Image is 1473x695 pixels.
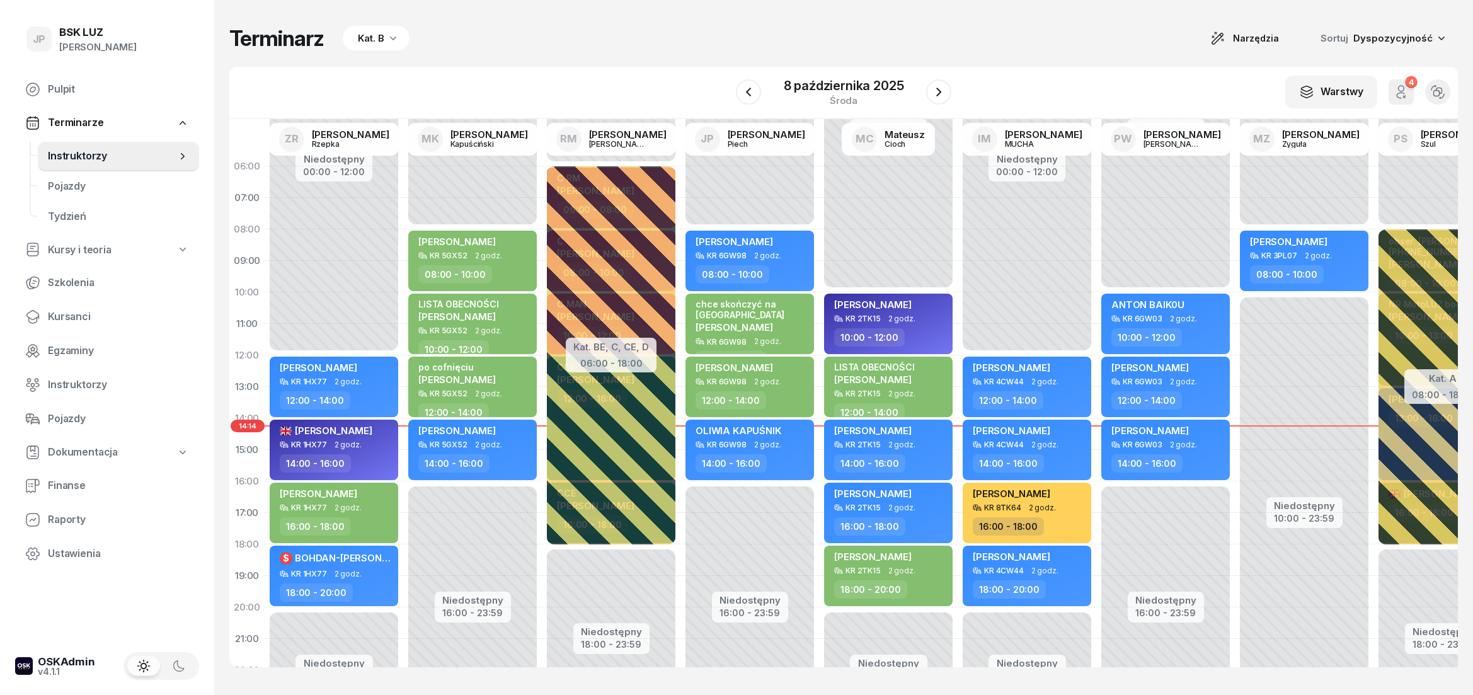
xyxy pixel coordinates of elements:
[546,123,677,156] a: RM[PERSON_NAME][PERSON_NAME]
[418,374,496,386] span: [PERSON_NAME]
[48,242,112,258] span: Kursy i teoria
[696,265,769,284] div: 08:00 - 10:00
[475,251,502,260] span: 2 godz.
[696,351,766,369] div: 10:00 - 12:00
[1299,84,1363,100] div: Warstwy
[1321,30,1351,47] span: Sortuj
[1031,377,1058,386] span: 2 godz.
[48,512,189,528] span: Raporty
[291,503,327,512] div: KR 1HX77
[229,308,265,340] div: 11:00
[973,391,1043,410] div: 12:00 - 14:00
[280,391,350,410] div: 12:00 - 14:00
[38,202,199,232] a: Tydzień
[1029,503,1056,512] span: 2 godz.
[15,539,199,569] a: Ustawienia
[421,134,439,144] span: MK
[581,636,642,650] div: 18:00 - 23:59
[303,152,365,180] button: Niedostępny00:00 - 12:00
[280,488,357,500] span: [PERSON_NAME]
[48,309,189,325] span: Kursanci
[856,134,874,144] span: MC
[1123,440,1162,449] div: KR 6GW03
[834,580,907,599] div: 18:00 - 20:00
[845,314,881,323] div: KR 2TK15
[15,370,199,400] a: Instruktorzy
[707,440,747,449] div: KR 6GW98
[229,623,265,655] div: 21:00
[418,311,496,323] span: [PERSON_NAME]
[719,593,781,621] button: Niedostępny16:00 - 23:59
[1005,130,1082,139] div: [PERSON_NAME]
[48,209,189,225] span: Tydzień
[1170,377,1197,386] span: 2 godz.
[984,377,1024,386] div: KR 4CW44
[48,377,189,393] span: Instruktorzy
[845,503,881,512] div: KR 2TK15
[581,624,642,652] button: Niedostępny18:00 - 23:59
[291,570,327,578] div: KR 1HX77
[38,667,95,676] div: v4.1.1
[418,265,492,284] div: 08:00 - 10:00
[834,403,905,422] div: 12:00 - 14:00
[59,39,137,55] div: [PERSON_NAME]
[231,420,265,432] span: 14:14
[754,251,781,260] span: 2 godz.
[696,236,773,248] span: [PERSON_NAME]
[229,277,265,308] div: 10:00
[1353,32,1433,44] span: Dyspozycyjność
[984,566,1024,575] div: KR 4CW44
[1135,593,1196,621] button: Niedostępny16:00 - 23:59
[48,148,176,164] span: Instruktorzy
[1305,25,1458,52] button: Sortuj Dyspozycyjność
[229,466,265,497] div: 16:00
[229,592,265,623] div: 20:00
[973,488,1050,500] span: [PERSON_NAME]
[962,123,1092,156] a: IM[PERSON_NAME]MUCHA
[408,123,538,156] a: MK[PERSON_NAME]Kapuściński
[589,140,650,148] div: [PERSON_NAME]
[450,140,511,148] div: Kapuściński
[834,362,915,372] div: LISTA OBECNOŚCI
[1274,498,1335,526] button: Niedostępny10:00 - 23:59
[1274,510,1335,524] div: 10:00 - 23:59
[229,529,265,560] div: 18:00
[885,130,925,139] div: Mateusz
[295,552,418,564] span: BOHDAN-[PERSON_NAME]
[1143,140,1204,148] div: [PERSON_NAME]
[430,389,467,398] div: KR 5GX52
[1250,265,1324,284] div: 08:00 - 10:00
[1111,391,1182,410] div: 12:00 - 14:00
[418,403,489,422] div: 12:00 - 14:00
[1123,377,1162,386] div: KR 6GW03
[1253,134,1270,144] span: MZ
[335,377,362,386] span: 2 godz.
[303,656,365,684] button: Niedostępny20:00 - 23:59
[707,251,747,260] div: KR 6GW98
[335,440,362,449] span: 2 godz.
[589,130,667,139] div: [PERSON_NAME]
[450,130,528,139] div: [PERSON_NAME]
[48,411,189,427] span: Pojazdy
[973,362,1050,374] span: [PERSON_NAME]
[581,627,642,636] div: Niedostępny
[229,182,265,214] div: 07:00
[973,425,1050,437] span: [PERSON_NAME]
[1389,79,1414,105] button: 4
[283,554,289,563] span: $
[696,321,773,333] span: [PERSON_NAME]
[1031,566,1058,575] span: 2 godz.
[303,658,365,668] div: Niedostępny
[430,251,467,260] div: KR 5GX52
[15,108,199,137] a: Terminarze
[1111,425,1189,437] span: [PERSON_NAME]
[973,580,1046,599] div: 18:00 - 20:00
[48,178,189,195] span: Pojazdy
[1143,130,1221,139] div: [PERSON_NAME]
[48,275,189,291] span: Szkolenia
[291,440,327,449] div: KR 1HX77
[696,425,781,437] span: OLIWIA KAPUŚNIK
[754,337,781,346] span: 2 godz.
[1239,123,1370,156] a: MZ[PERSON_NAME]Zyguła
[229,434,265,466] div: 15:00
